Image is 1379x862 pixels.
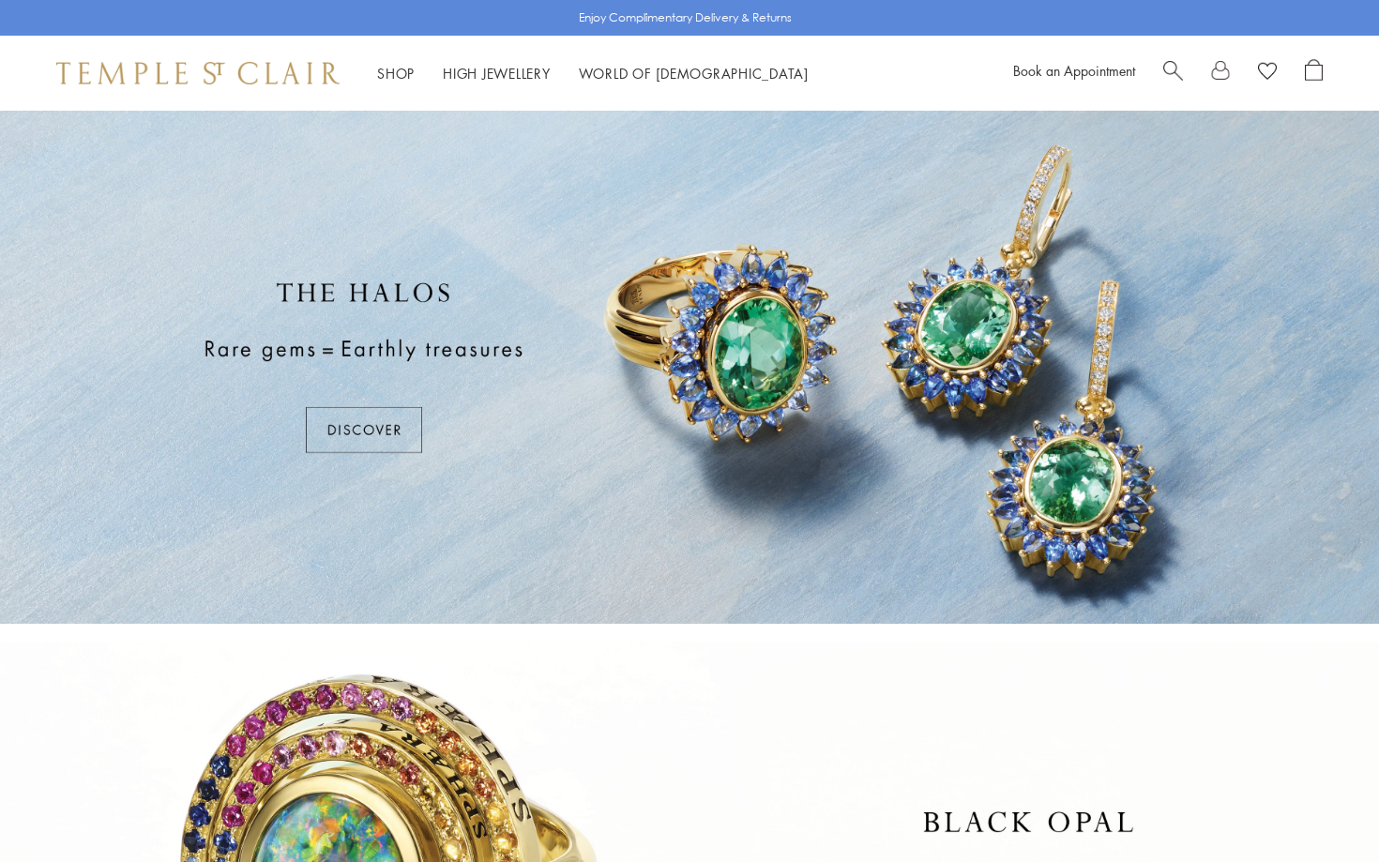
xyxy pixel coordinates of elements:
p: Enjoy Complimentary Delivery & Returns [579,8,792,27]
nav: Main navigation [377,62,809,85]
a: Book an Appointment [1013,61,1135,80]
a: Open Shopping Bag [1305,59,1323,87]
a: ShopShop [377,64,415,83]
a: Search [1163,59,1183,87]
img: Temple St. Clair [56,62,340,84]
a: View Wishlist [1258,59,1277,87]
iframe: Gorgias live chat messenger [1285,774,1360,843]
a: World of [DEMOGRAPHIC_DATA]World of [DEMOGRAPHIC_DATA] [579,64,809,83]
a: High JewelleryHigh Jewellery [443,64,551,83]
